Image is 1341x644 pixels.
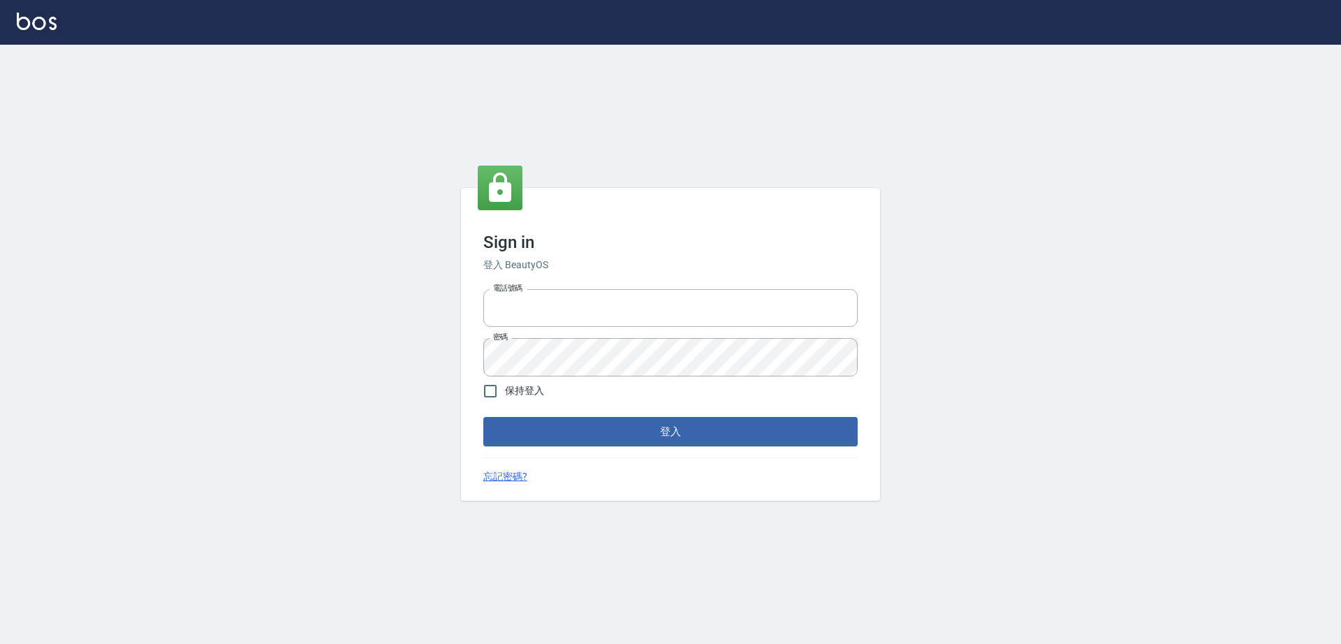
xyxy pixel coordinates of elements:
[505,383,544,398] span: 保持登入
[493,283,522,293] label: 電話號碼
[483,233,858,252] h3: Sign in
[493,332,508,342] label: 密碼
[483,417,858,446] button: 登入
[483,469,527,484] a: 忘記密碼?
[483,258,858,272] h6: 登入 BeautyOS
[17,13,57,30] img: Logo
